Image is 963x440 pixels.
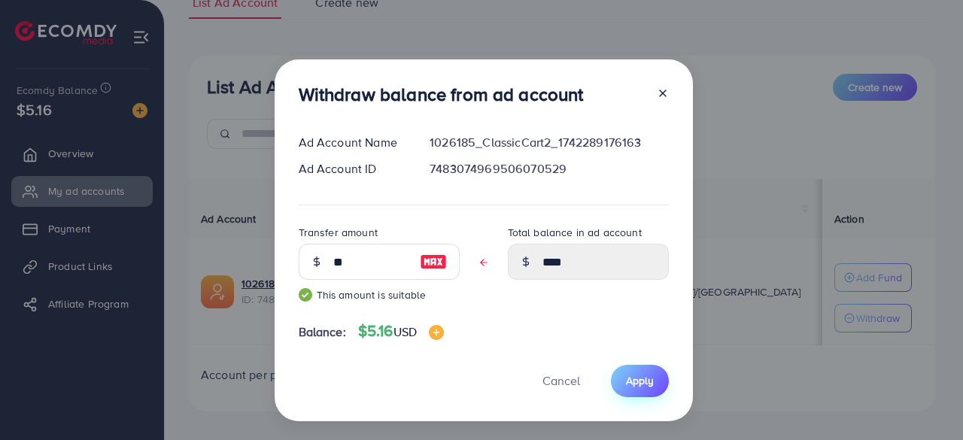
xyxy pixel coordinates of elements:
button: Apply [611,365,669,397]
img: image [429,325,444,340]
span: USD [393,323,417,340]
h4: $5.16 [358,322,444,341]
div: 1026185_ClassicCart2_1742289176163 [418,134,680,151]
small: This amount is suitable [299,287,460,302]
img: image [420,253,447,271]
img: guide [299,288,312,302]
span: Cancel [542,372,580,389]
label: Total balance in ad account [508,225,642,240]
label: Transfer amount [299,225,378,240]
iframe: Chat [899,372,952,429]
h3: Withdraw balance from ad account [299,83,584,105]
div: Ad Account ID [287,160,418,178]
div: Ad Account Name [287,134,418,151]
button: Cancel [524,365,599,397]
span: Balance: [299,323,346,341]
div: 7483074969506070529 [418,160,680,178]
span: Apply [626,373,654,388]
